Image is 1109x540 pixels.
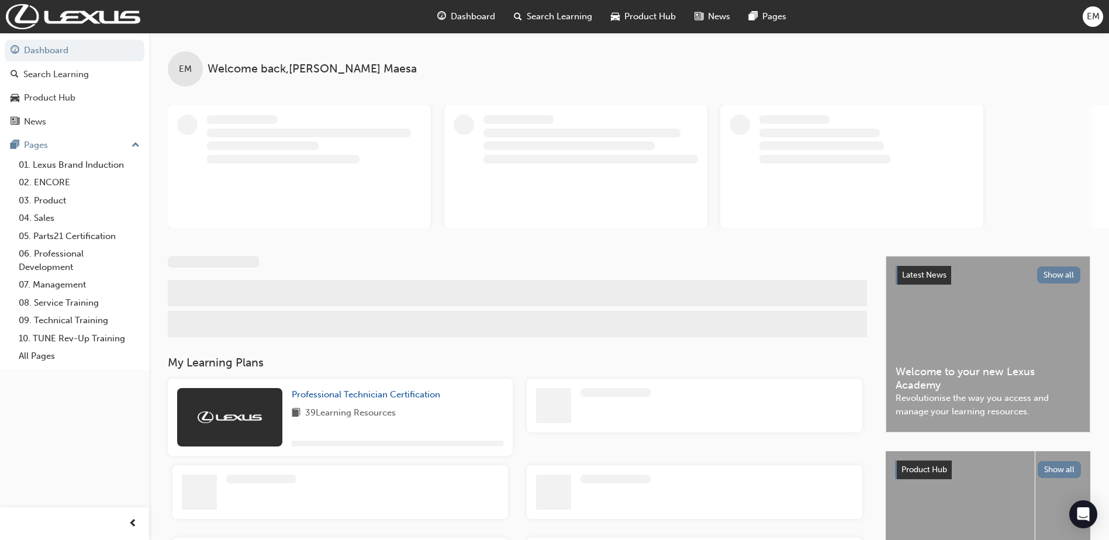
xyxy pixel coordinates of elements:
button: Pages [5,134,144,156]
span: 39 Learning Resources [305,406,396,421]
button: Show all [1038,461,1082,478]
a: News [5,111,144,133]
div: News [24,115,46,129]
span: Product Hub [624,10,676,23]
span: EM [1087,10,1100,23]
a: 05. Parts21 Certification [14,227,144,245]
a: search-iconSearch Learning [505,5,602,29]
a: 09. Technical Training [14,311,144,330]
span: up-icon [132,138,140,153]
span: book-icon [292,406,300,421]
div: Pages [24,139,48,152]
span: guage-icon [437,9,446,24]
span: search-icon [514,9,522,24]
span: Dashboard [451,10,495,23]
span: Pages [762,10,786,23]
span: news-icon [695,9,703,24]
a: Latest NewsShow all [896,266,1080,285]
a: car-iconProduct Hub [602,5,685,29]
a: Product HubShow all [895,461,1081,479]
span: Product Hub [901,465,947,475]
a: 03. Product [14,192,144,210]
a: news-iconNews [685,5,740,29]
a: 07. Management [14,276,144,294]
a: Latest NewsShow allWelcome to your new Lexus AcademyRevolutionise the way you access and manage y... [886,256,1090,432]
div: Product Hub [24,91,75,105]
a: Dashboard [5,40,144,61]
span: search-icon [11,70,19,80]
span: car-icon [611,9,620,24]
a: 04. Sales [14,209,144,227]
button: EM [1083,6,1103,27]
span: pages-icon [749,9,758,24]
span: Revolutionise the way you access and manage your learning resources. [896,392,1080,418]
h3: My Learning Plans [168,356,867,369]
span: Search Learning [527,10,592,23]
a: 08. Service Training [14,294,144,312]
a: Search Learning [5,64,144,85]
div: Open Intercom Messenger [1069,500,1097,528]
a: All Pages [14,347,144,365]
span: news-icon [11,117,19,127]
span: Welcome back , [PERSON_NAME] Maesa [208,63,417,76]
a: 01. Lexus Brand Induction [14,156,144,174]
button: Show all [1037,266,1081,283]
button: DashboardSearch LearningProduct HubNews [5,37,144,134]
span: EM [179,63,192,76]
a: 06. Professional Development [14,245,144,276]
span: Welcome to your new Lexus Academy [896,365,1080,392]
a: Professional Technician Certification [292,388,445,401]
span: Latest News [902,270,946,280]
a: guage-iconDashboard [428,5,505,29]
a: Product Hub [5,87,144,109]
span: prev-icon [129,517,137,531]
span: Professional Technician Certification [292,389,440,400]
span: guage-icon [11,46,19,56]
span: News [708,10,730,23]
div: Search Learning [23,68,89,81]
span: car-icon [11,93,19,103]
a: 10. TUNE Rev-Up Training [14,330,144,348]
a: 02. ENCORE [14,174,144,192]
img: Trak [198,411,262,423]
a: pages-iconPages [740,5,796,29]
img: Trak [6,4,140,29]
span: pages-icon [11,140,19,151]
